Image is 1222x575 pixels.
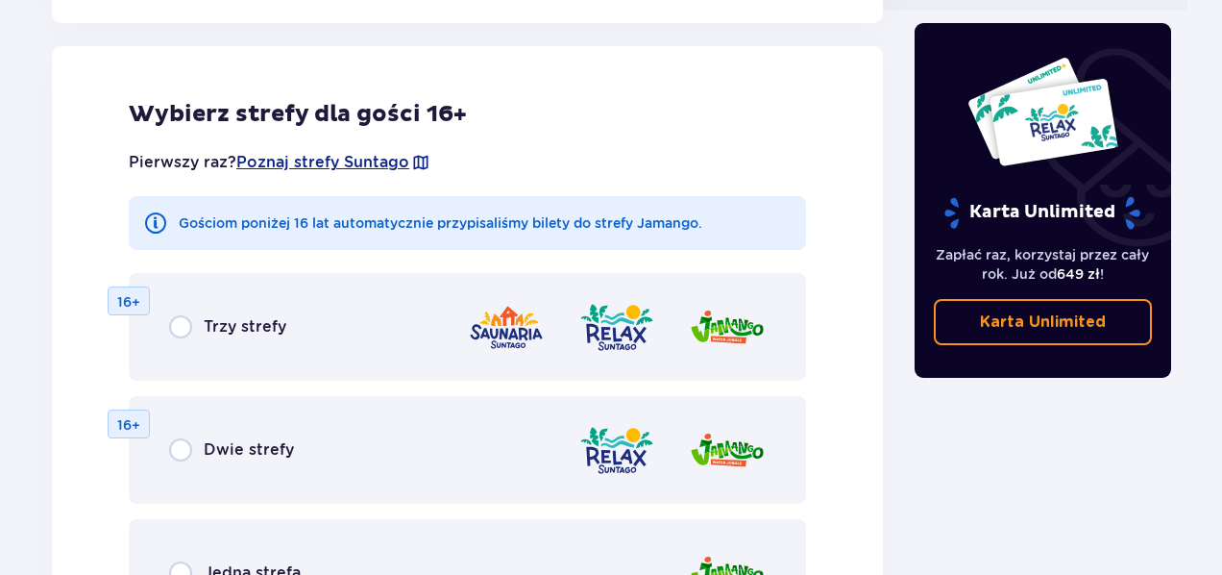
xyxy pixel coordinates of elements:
[689,300,766,355] img: Jamango
[934,299,1153,345] a: Karta Unlimited
[578,300,655,355] img: Relax
[689,423,766,478] img: Jamango
[578,423,655,478] img: Relax
[942,196,1142,230] p: Karta Unlimited
[129,152,430,173] p: Pierwszy raz?
[117,292,140,312] p: 16+
[468,300,545,355] img: Saunaria
[236,152,409,173] a: Poznaj strefy Suntago
[129,100,806,129] h2: Wybierz strefy dla gości 16+
[204,316,286,337] span: Trzy strefy
[204,439,294,461] span: Dwie strefy
[117,415,140,435] p: 16+
[1057,266,1100,282] span: 649 zł
[179,213,702,233] p: Gościom poniżej 16 lat automatycznie przypisaliśmy bilety do strefy Jamango.
[934,245,1153,284] p: Zapłać raz, korzystaj przez cały rok. Już od !
[980,312,1106,333] p: Karta Unlimited
[966,56,1119,167] img: Dwie karty całoroczne do Suntago z napisem 'UNLIMITED RELAX', na białym tle z tropikalnymi liśćmi...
